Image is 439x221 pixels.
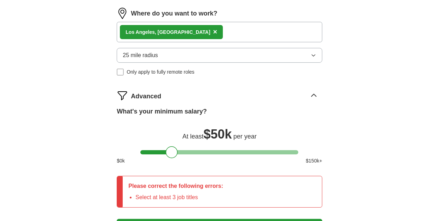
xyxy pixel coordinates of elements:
[126,29,210,36] div: ngeles, [GEOGRAPHIC_DATA]
[213,28,217,36] span: ×
[117,107,207,116] label: What's your minimum salary?
[131,9,217,18] label: Where do you want to work?
[126,29,139,35] strong: Los A
[213,27,217,37] button: ×
[117,69,124,76] input: Only apply to fully remote roles
[131,92,161,101] span: Advanced
[127,68,194,76] span: Only apply to fully remote roles
[135,193,223,202] li: Select at least 3 job titles
[117,8,128,19] img: location.png
[203,127,232,141] span: $ 50k
[306,157,322,165] span: $ 150 k+
[117,90,128,101] img: filter
[123,51,158,60] span: 25 mile radius
[128,182,223,190] p: Please correct the following errors:
[117,157,125,165] span: $ 0 k
[233,133,257,140] span: per year
[182,133,203,140] span: At least
[117,48,322,63] button: 25 mile radius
